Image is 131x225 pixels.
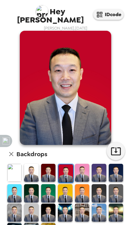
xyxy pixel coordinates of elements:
[50,6,65,17] span: Hey
[36,5,48,17] img: profile pic
[7,2,93,24] span: [PERSON_NAME]
[16,149,47,159] h6: Backdrops
[20,31,111,145] img: user
[7,164,22,182] img: Original
[93,9,124,20] button: IDcode
[44,26,87,31] span: [PERSON_NAME] , [DATE]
